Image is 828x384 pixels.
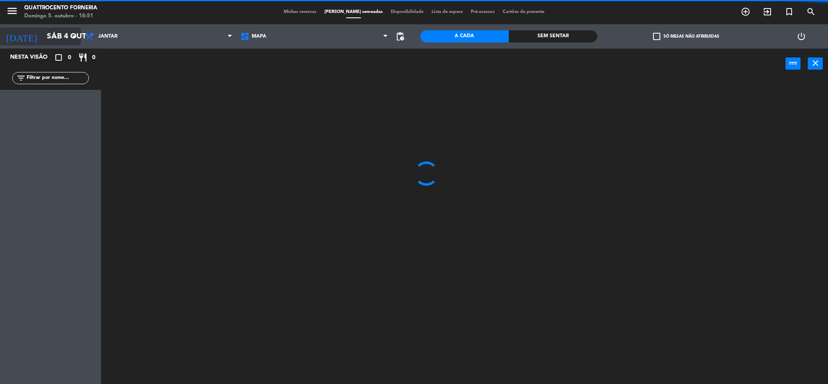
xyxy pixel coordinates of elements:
[280,10,320,14] span: Minhas reservas
[98,34,118,39] span: Jantar
[499,10,548,14] span: Cartões de presente
[252,34,266,39] span: Mapa
[69,32,79,41] i: arrow_drop_down
[16,73,26,83] i: filter_list
[6,5,18,20] button: menu
[763,7,772,17] i: exit_to_app
[24,12,97,20] div: Domingo 5. outubro - 18:51
[420,30,509,42] div: A cada
[78,53,88,62] i: restaurant
[788,58,798,68] i: power_input
[741,7,750,17] i: add_circle_outline
[6,5,18,17] i: menu
[92,53,95,62] span: 0
[796,32,806,41] i: power_settings_new
[24,4,97,12] div: Quattrocento Forneria
[68,53,71,62] span: 0
[509,30,597,42] div: Sem sentar
[653,33,660,40] span: check_box_outline_blank
[784,7,794,17] i: turned_in_not
[653,33,719,40] label: Só mesas não atribuidas
[320,10,387,14] span: [PERSON_NAME] semeadas
[811,58,820,68] i: close
[54,53,63,62] i: crop_square
[387,10,428,14] span: Disponibilidade
[467,10,499,14] span: Pré-acessos
[26,74,88,83] input: Filtrar por nome...
[4,53,58,62] div: Nesta visão
[808,57,823,70] button: close
[786,57,801,70] button: power_input
[395,32,405,41] span: pending_actions
[428,10,467,14] span: Lista de espera
[806,7,816,17] i: search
